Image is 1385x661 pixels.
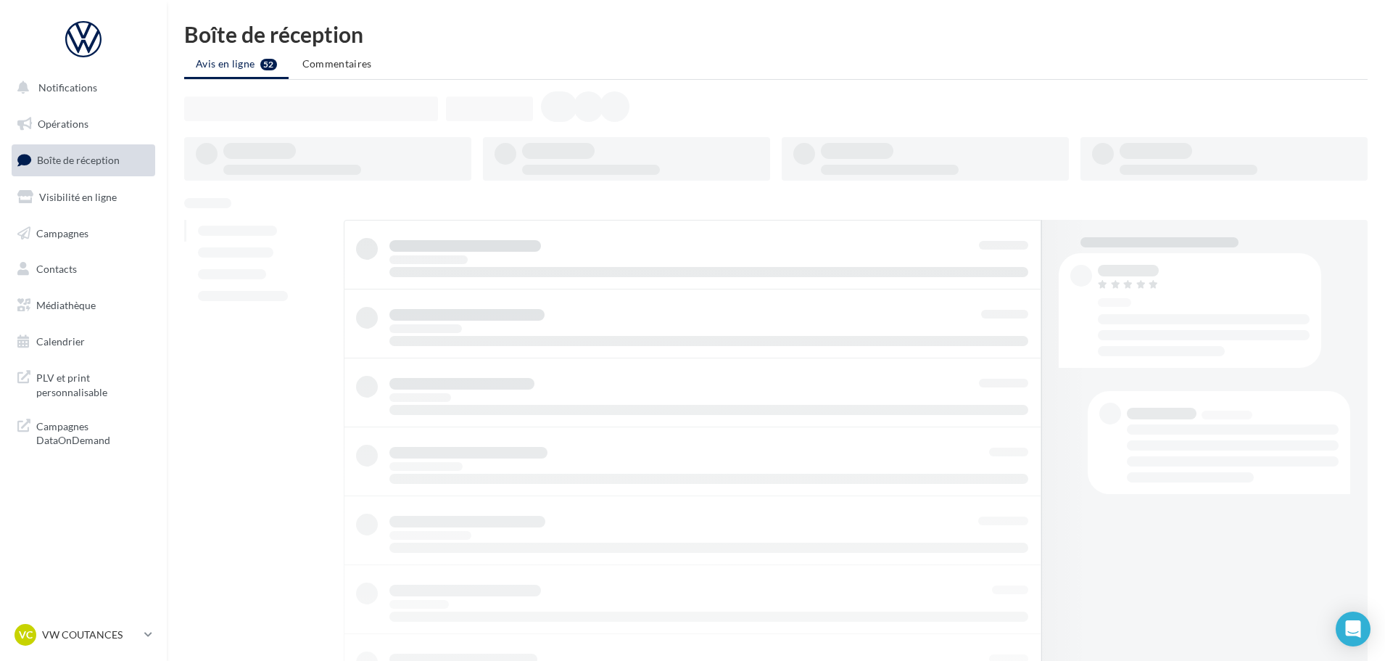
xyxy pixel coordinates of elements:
[9,109,158,139] a: Opérations
[38,118,88,130] span: Opérations
[36,226,88,239] span: Campagnes
[1336,612,1370,646] div: Open Intercom Messenger
[9,362,158,405] a: PLV et print personnalisable
[302,57,372,70] span: Commentaires
[12,621,155,649] a: VC VW COUTANCES
[9,73,152,103] button: Notifications
[9,327,158,357] a: Calendrier
[36,416,149,448] span: Campagnes DataOnDemand
[36,335,85,348] span: Calendrier
[36,368,149,399] span: PLV et print personnalisable
[9,254,158,284] a: Contacts
[37,154,120,166] span: Boîte de réception
[42,628,138,642] p: VW COUTANCES
[9,182,158,213] a: Visibilité en ligne
[184,23,1368,45] div: Boîte de réception
[9,144,158,176] a: Boîte de réception
[36,299,96,311] span: Médiathèque
[36,263,77,275] span: Contacts
[9,218,158,249] a: Campagnes
[38,81,97,94] span: Notifications
[39,191,117,203] span: Visibilité en ligne
[9,290,158,321] a: Médiathèque
[9,411,158,453] a: Campagnes DataOnDemand
[19,628,33,642] span: VC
